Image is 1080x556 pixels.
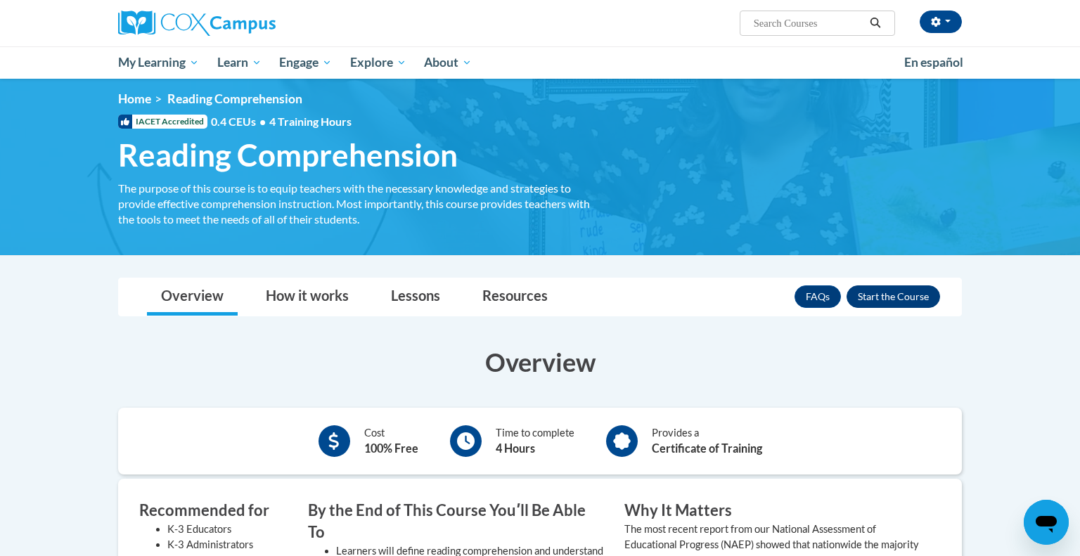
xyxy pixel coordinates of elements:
[904,55,963,70] span: En español
[377,278,454,316] a: Lessons
[308,500,603,543] h3: By the End of This Course Youʹll Be Able To
[118,344,962,380] h3: Overview
[269,115,352,128] span: 4 Training Hours
[847,285,940,308] button: Enroll
[920,11,962,33] button: Account Settings
[211,114,352,129] span: 0.4 CEUs
[118,115,207,129] span: IACET Accredited
[139,500,287,522] h3: Recommended for
[147,278,238,316] a: Overview
[341,46,416,79] a: Explore
[167,522,287,537] li: K-3 Educators
[259,115,266,128] span: •
[270,46,341,79] a: Engage
[496,441,535,455] b: 4 Hours
[468,278,562,316] a: Resources
[652,441,762,455] b: Certificate of Training
[118,54,199,71] span: My Learning
[118,11,385,36] a: Cox Campus
[109,46,208,79] a: My Learning
[252,278,363,316] a: How it works
[364,425,418,457] div: Cost
[424,54,472,71] span: About
[208,46,271,79] a: Learn
[167,91,302,106] span: Reading Comprehension
[795,285,841,308] a: FAQs
[1024,500,1069,545] iframe: Button to launch messaging window
[652,425,762,457] div: Provides a
[364,441,418,455] b: 100% Free
[865,15,886,32] button: Search
[752,15,865,32] input: Search Courses
[118,91,151,106] a: Home
[416,46,482,79] a: About
[167,537,287,552] li: K-3 Administrators
[118,136,458,174] span: Reading Comprehension
[118,181,603,227] div: The purpose of this course is to equip teachers with the necessary knowledge and strategies to pr...
[118,11,276,36] img: Cox Campus
[895,48,972,77] a: En español
[279,54,332,71] span: Engage
[350,54,406,71] span: Explore
[496,425,574,457] div: Time to complete
[624,500,920,522] h3: Why It Matters
[97,46,983,79] div: Main menu
[217,54,262,71] span: Learn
